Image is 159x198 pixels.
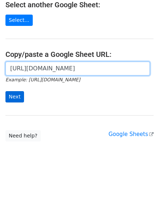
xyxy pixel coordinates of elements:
[5,77,80,82] small: Example: [URL][DOMAIN_NAME]
[5,50,154,59] h4: Copy/paste a Google Sheet URL:
[5,91,24,102] input: Next
[123,163,159,198] iframe: Chat Widget
[5,130,41,141] a: Need help?
[5,62,150,75] input: Paste your Google Sheet URL here
[5,0,154,9] h4: Select another Google Sheet:
[5,15,33,26] a: Select...
[108,131,154,137] a: Google Sheets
